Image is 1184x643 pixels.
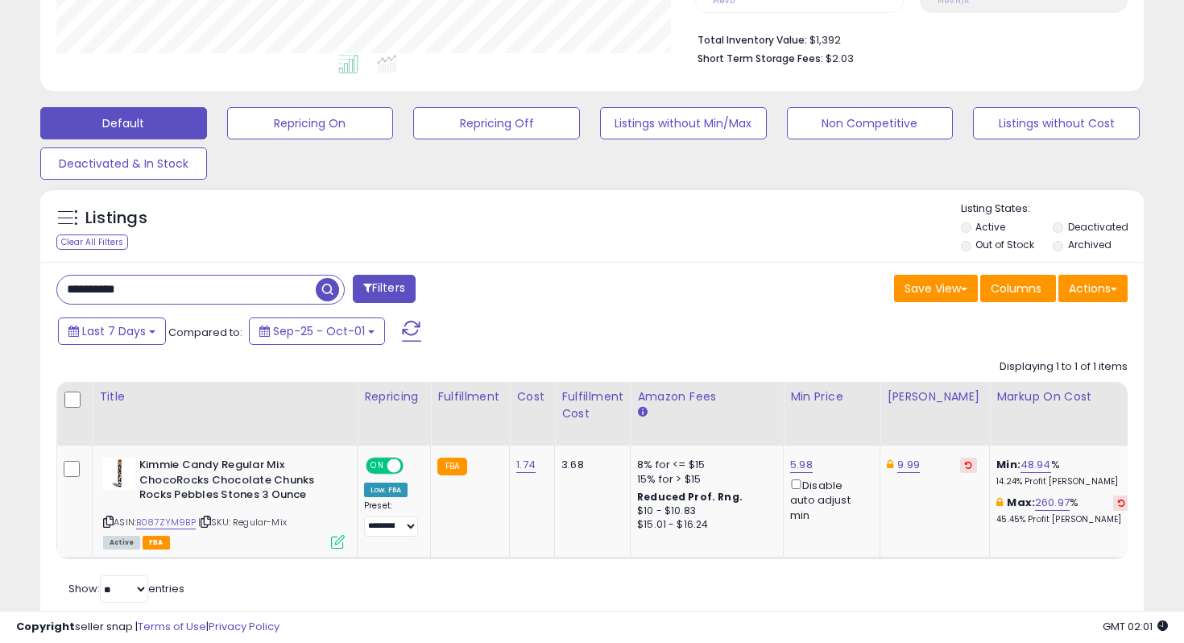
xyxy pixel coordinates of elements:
button: Repricing Off [413,107,580,139]
span: ON [367,459,387,473]
div: Fulfillment [437,388,503,405]
span: 2025-10-9 02:01 GMT [1103,619,1168,634]
div: Disable auto adjust min [790,476,867,523]
label: Active [975,220,1005,234]
a: Terms of Use [138,619,206,634]
th: The percentage added to the cost of goods (COGS) that forms the calculator for Min & Max prices. [990,382,1143,446]
label: Archived [1068,238,1112,251]
img: 41d0ByzxS+L._SL40_.jpg [103,458,135,490]
div: ASIN: [103,458,345,547]
label: Out of Stock [975,238,1034,251]
b: Reduced Prof. Rng. [637,490,743,504]
div: $10 - $10.83 [637,504,771,518]
div: Preset: [364,500,418,537]
b: Max: [1007,495,1035,510]
span: Columns [991,280,1041,297]
div: % [996,496,1130,525]
div: seller snap | | [16,620,279,635]
span: Show: entries [68,581,184,596]
div: Cost [516,388,548,405]
b: Kimmie Candy Regular Mix ChocoRocks Chocolate Chunks Rocks Pebbles Stones 3 Ounce [139,458,335,507]
span: Sep-25 - Oct-01 [273,323,365,339]
button: Filters [353,275,416,303]
div: 8% for <= $15 [637,458,771,472]
div: Low. FBA [364,483,408,497]
button: Deactivated & In Stock [40,147,207,180]
div: 3.68 [561,458,618,472]
div: Clear All Filters [56,234,128,250]
a: 5.98 [790,457,813,473]
a: 48.94 [1020,457,1051,473]
div: [PERSON_NAME] [887,388,983,405]
a: 1.74 [516,457,536,473]
button: Repricing On [227,107,394,139]
div: 15% for > $15 [637,472,771,487]
span: FBA [143,536,170,550]
div: % [996,458,1130,487]
div: Markup on Cost [996,388,1136,405]
button: Listings without Min/Max [600,107,767,139]
strong: Copyright [16,619,75,634]
button: Columns [980,275,1056,302]
b: Min: [996,457,1020,472]
div: $15.01 - $16.24 [637,518,771,532]
button: Non Competitive [787,107,954,139]
button: Last 7 Days [58,317,166,345]
span: Last 7 Days [82,323,146,339]
span: $2.03 [826,51,854,66]
div: Title [99,388,350,405]
a: 9.99 [897,457,920,473]
span: | SKU: Regular-Mix [198,516,287,529]
i: This overrides the store level max markup for this listing [996,497,1003,508]
div: Fulfillment Cost [561,388,623,422]
a: Privacy Policy [209,619,279,634]
span: All listings currently available for purchase on Amazon [103,536,140,550]
button: Actions [1058,275,1128,302]
div: Min Price [790,388,873,405]
span: OFF [401,459,427,473]
button: Listings without Cost [973,107,1140,139]
small: Amazon Fees. [637,405,647,420]
p: Listing States: [961,201,1145,217]
li: $1,392 [698,29,1116,48]
div: Amazon Fees [637,388,776,405]
a: 260.97 [1035,495,1070,511]
span: Compared to: [168,325,242,340]
i: Revert to store-level Max Markup [1118,499,1125,507]
b: Total Inventory Value: [698,33,807,47]
button: Sep-25 - Oct-01 [249,317,385,345]
p: 14.24% Profit [PERSON_NAME] [996,476,1130,487]
button: Save View [894,275,978,302]
div: Repricing [364,388,424,405]
label: Deactivated [1068,220,1128,234]
b: Short Term Storage Fees: [698,52,823,65]
small: FBA [437,458,467,475]
a: B087ZYM9BP [136,516,196,529]
h5: Listings [85,207,147,230]
p: 45.45% Profit [PERSON_NAME] [996,514,1130,525]
div: Displaying 1 to 1 of 1 items [1000,359,1128,375]
button: Default [40,107,207,139]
